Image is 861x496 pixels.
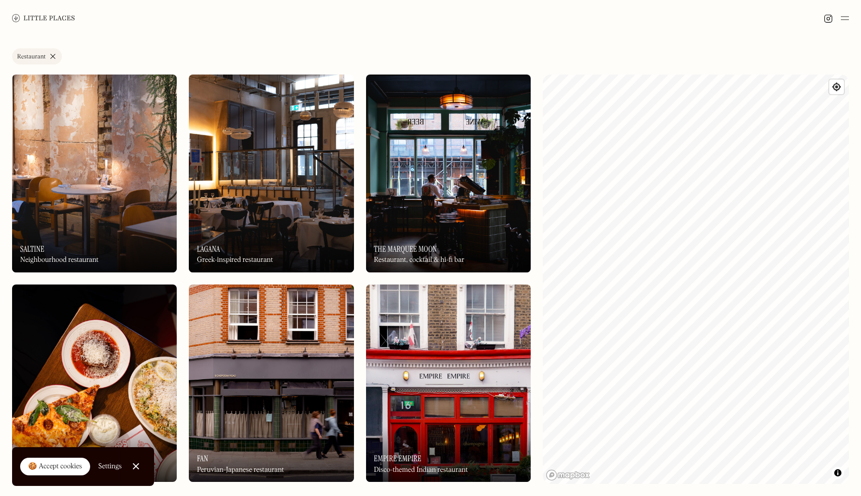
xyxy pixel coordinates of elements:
img: Bad Boy Pizzeria [12,285,177,482]
img: Saltine [12,75,177,272]
h3: Empire Empire [374,454,421,463]
button: Toggle attribution [832,467,844,479]
div: Greek-inspired restaurant [197,256,273,264]
a: LaganaLaganaLaganaGreek-inspired restaurant [189,75,353,272]
div: Close Cookie Popup [135,466,136,467]
img: Empire Empire [366,285,531,482]
div: Restaurant, cocktail & hi-fi bar [374,256,465,264]
a: The Marquee MoonThe Marquee MoonThe Marquee MoonRestaurant, cocktail & hi-fi bar [366,75,531,272]
a: Settings [98,455,122,478]
div: Disco-themed Indian restaurant [374,466,468,474]
h3: Lagana [197,244,220,254]
img: Lagana [189,75,353,272]
button: Find my location [829,80,844,94]
div: Settings [98,463,122,470]
img: Fan [189,285,353,482]
a: FanFanFanPeruvian-Japanese restaurant [189,285,353,482]
div: Neighbourhood restaurant [20,256,99,264]
h3: Fan [197,454,208,463]
a: Restaurant [12,48,62,64]
span: Toggle attribution [835,467,841,478]
a: Empire EmpireEmpire EmpireEmpire EmpireDisco-themed Indian restaurant [366,285,531,482]
a: Bad Boy PizzeriaBad Boy PizzeriaBad Boy PizzeriaBethnal Green Pizzeria [12,285,177,482]
h3: The Marquee Moon [374,244,437,254]
a: Close Cookie Popup [126,456,146,476]
div: 🍪 Accept cookies [28,462,82,472]
canvas: Map [543,75,849,484]
h3: Saltine [20,244,44,254]
div: Peruvian-Japanese restaurant [197,466,284,474]
img: The Marquee Moon [366,75,531,272]
a: SaltineSaltineSaltineNeighbourhood restaurant [12,75,177,272]
div: Restaurant [17,54,46,60]
a: Mapbox homepage [546,469,590,481]
a: 🍪 Accept cookies [20,458,90,476]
